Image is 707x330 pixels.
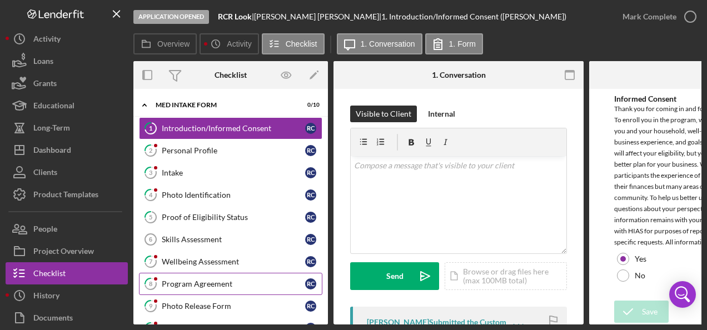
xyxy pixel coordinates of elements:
button: Loans [6,50,128,72]
button: Activity [6,28,128,50]
button: 1. Conversation [337,33,422,54]
button: Product Templates [6,183,128,206]
div: R C [305,212,316,223]
label: Checklist [286,39,317,48]
div: Skills Assessment [162,235,305,244]
a: 4Photo IdentificationRC [139,184,322,206]
button: Educational [6,94,128,117]
div: Internal [428,106,455,122]
div: R C [305,256,316,267]
div: R C [305,234,316,245]
tspan: 3 [149,169,152,176]
div: Introduction/Informed Consent [162,124,305,133]
div: 0 / 10 [300,102,320,108]
a: 6Skills AssessmentRC [139,228,322,251]
a: 8Program AgreementRC [139,273,322,295]
button: Activity [200,33,258,54]
label: 1. Conversation [361,39,415,48]
button: Visible to Client [350,106,417,122]
button: Save [614,301,669,323]
a: Project Overview [6,240,128,262]
div: Open Intercom Messenger [669,281,696,308]
a: 7Wellbeing AssessmentRC [139,251,322,273]
div: R C [305,189,316,201]
label: No [635,271,645,280]
div: Program Agreement [162,279,305,288]
label: Activity [227,39,251,48]
div: History [33,284,59,309]
div: Clients [33,161,57,186]
tspan: 9 [149,302,153,309]
div: Photo Release Form [162,302,305,311]
label: 1. Form [449,39,476,48]
tspan: 1 [149,124,152,132]
div: Educational [33,94,74,119]
button: 1. Form [425,33,483,54]
button: Checklist [6,262,128,284]
label: Yes [635,254,646,263]
div: [PERSON_NAME] [PERSON_NAME] | [254,12,381,21]
label: Overview [157,39,190,48]
div: Product Templates [33,183,98,208]
button: Overview [133,33,197,54]
a: 3IntakeRC [139,162,322,184]
div: 1. Conversation [432,71,486,79]
tspan: 6 [149,236,152,243]
button: Mark Complete [611,6,701,28]
button: Dashboard [6,139,128,161]
div: Mark Complete [623,6,676,28]
div: Wellbeing Assessment [162,257,305,266]
a: Clients [6,161,128,183]
b: RCR Look [218,12,252,21]
button: History [6,284,128,307]
button: Long-Term [6,117,128,139]
button: Documents [6,307,128,329]
button: Grants [6,72,128,94]
div: R C [305,278,316,289]
div: Intake [162,168,305,177]
div: Project Overview [33,240,94,265]
div: MED Intake Form [156,102,292,108]
div: Activity [33,28,61,53]
div: Checklist [215,71,247,79]
tspan: 2 [149,147,152,154]
div: Long-Term [33,117,70,142]
div: Grants [33,72,57,97]
div: Loans [33,50,53,75]
tspan: 7 [149,258,153,265]
div: 1. Introduction/Informed Consent ([PERSON_NAME]) [381,12,566,21]
div: Send [386,262,404,290]
div: R C [305,301,316,312]
a: 1Introduction/Informed ConsentRC [139,117,322,139]
div: Dashboard [33,139,71,164]
div: | [218,12,254,21]
div: Save [642,301,658,323]
div: Visible to Client [356,106,411,122]
tspan: 8 [149,280,152,287]
a: 2Personal ProfileRC [139,139,322,162]
tspan: 5 [149,213,152,221]
a: 5Proof of Eligibility StatusRC [139,206,322,228]
div: Proof of Eligibility Status [162,213,305,222]
div: Personal Profile [162,146,305,155]
div: R C [305,167,316,178]
a: 9Photo Release FormRC [139,295,322,317]
button: Send [350,262,439,290]
button: People [6,218,128,240]
div: R C [305,123,316,134]
div: Application Opened [133,10,209,24]
div: R C [305,145,316,156]
tspan: 4 [149,191,153,198]
div: Photo Identification [162,191,305,199]
div: People [33,218,57,243]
